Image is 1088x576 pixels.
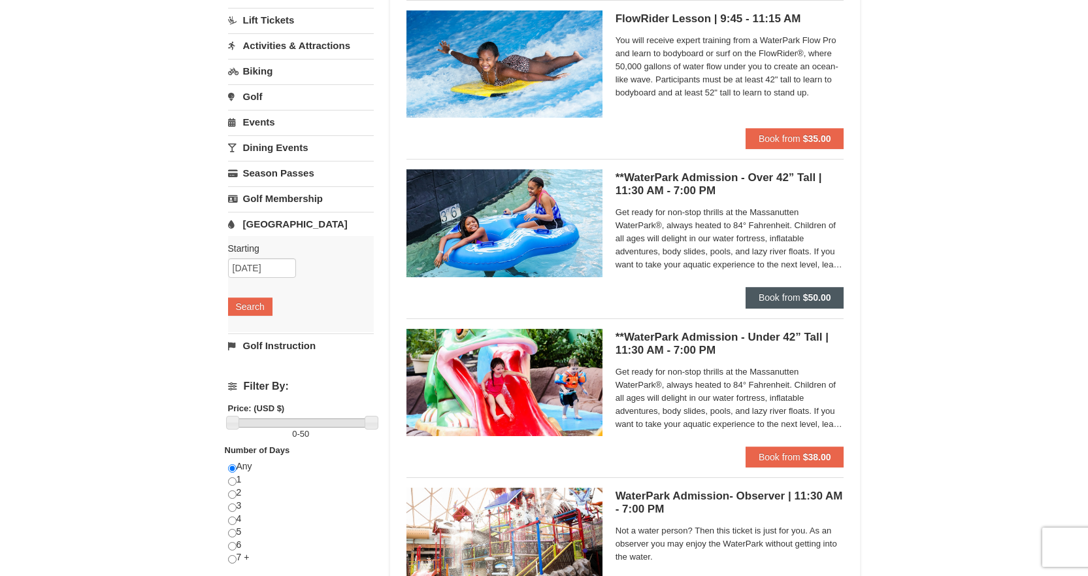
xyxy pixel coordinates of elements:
a: Activities & Attractions [228,33,374,58]
strong: $38.00 [803,452,831,462]
h5: WaterPark Admission- Observer | 11:30 AM - 7:00 PM [616,490,844,516]
h5: FlowRider Lesson | 9:45 - 11:15 AM [616,12,844,25]
a: Season Passes [228,161,374,185]
label: - [228,428,374,441]
span: Book from [759,452,800,462]
button: Book from $38.00 [746,447,844,467]
span: Book from [759,133,800,144]
strong: $50.00 [803,292,831,303]
label: Starting [228,242,364,255]
a: Dining Events [228,135,374,160]
span: Get ready for non-stop thrills at the Massanutten WaterPark®, always heated to 84° Fahrenheit. Ch... [616,365,844,431]
span: 0 [292,429,297,439]
button: Book from $50.00 [746,287,844,308]
a: Golf Instruction [228,333,374,358]
span: Not a water person? Then this ticket is just for you. As an observer you may enjoy the WaterPark ... [616,524,844,564]
a: Golf Membership [228,186,374,211]
h4: Filter By: [228,381,374,392]
span: You will receive expert training from a WaterPark Flow Pro and learn to bodyboard or surf on the ... [616,34,844,99]
h5: **WaterPark Admission - Over 42” Tall | 11:30 AM - 7:00 PM [616,171,844,197]
strong: $35.00 [803,133,831,144]
img: 6619917-216-363963c7.jpg [406,10,602,118]
strong: Price: (USD $) [228,403,285,413]
a: Golf [228,84,374,109]
a: [GEOGRAPHIC_DATA] [228,212,374,236]
strong: Number of Days [225,445,290,455]
a: Biking [228,59,374,83]
a: Events [228,110,374,134]
img: 6619917-732-e1c471e4.jpg [406,329,602,436]
span: Get ready for non-stop thrills at the Massanutten WaterPark®, always heated to 84° Fahrenheit. Ch... [616,206,844,271]
span: Book from [759,292,800,303]
a: Lift Tickets [228,8,374,32]
button: Book from $35.00 [746,128,844,149]
button: Search [228,297,272,316]
img: 6619917-720-80b70c28.jpg [406,169,602,277]
span: 50 [300,429,309,439]
h5: **WaterPark Admission - Under 42” Tall | 11:30 AM - 7:00 PM [616,331,844,357]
